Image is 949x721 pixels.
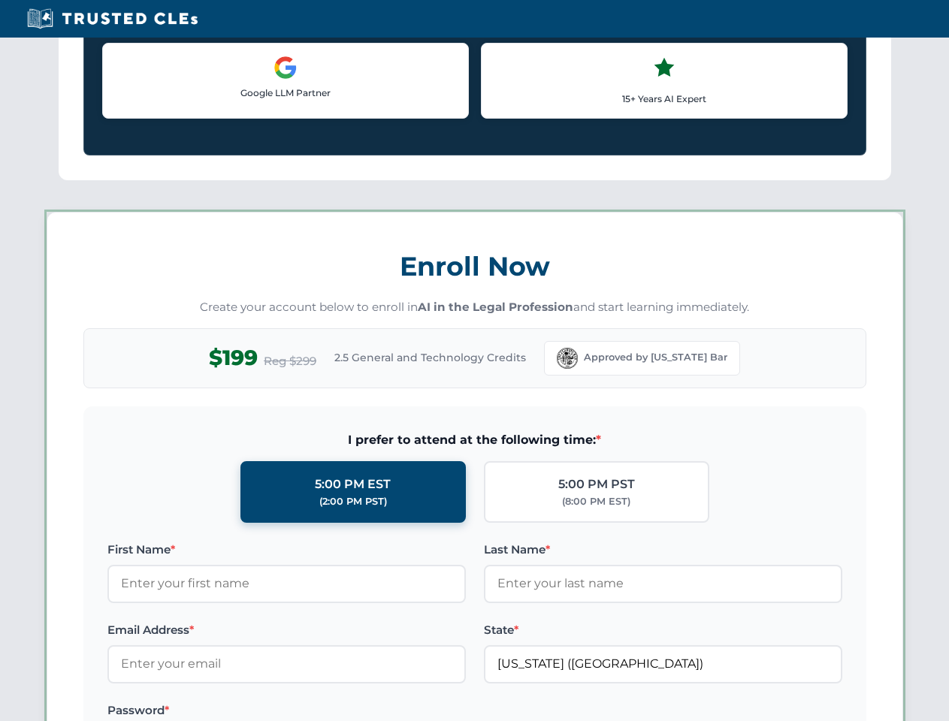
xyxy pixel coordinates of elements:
img: Trusted CLEs [23,8,202,30]
h3: Enroll Now [83,243,866,290]
span: 2.5 General and Technology Credits [334,349,526,366]
div: (8:00 PM EST) [562,494,630,509]
label: State [484,621,842,639]
label: Email Address [107,621,466,639]
span: Reg $299 [264,352,316,370]
input: Enter your first name [107,565,466,602]
img: Florida Bar [557,348,578,369]
strong: AI in the Legal Profession [418,300,573,314]
label: Last Name [484,541,842,559]
div: 5:00 PM PST [558,475,635,494]
label: First Name [107,541,466,559]
p: Create your account below to enroll in and start learning immediately. [83,299,866,316]
input: Florida (FL) [484,645,842,683]
label: Password [107,701,466,719]
span: I prefer to attend at the following time: [107,430,842,450]
input: Enter your last name [484,565,842,602]
span: $199 [209,341,258,375]
p: Google LLM Partner [115,86,456,100]
img: Google [274,56,298,80]
div: (2:00 PM PST) [319,494,387,509]
div: 5:00 PM EST [315,475,391,494]
span: Approved by [US_STATE] Bar [584,350,727,365]
input: Enter your email [107,645,466,683]
p: 15+ Years AI Expert [494,92,835,106]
